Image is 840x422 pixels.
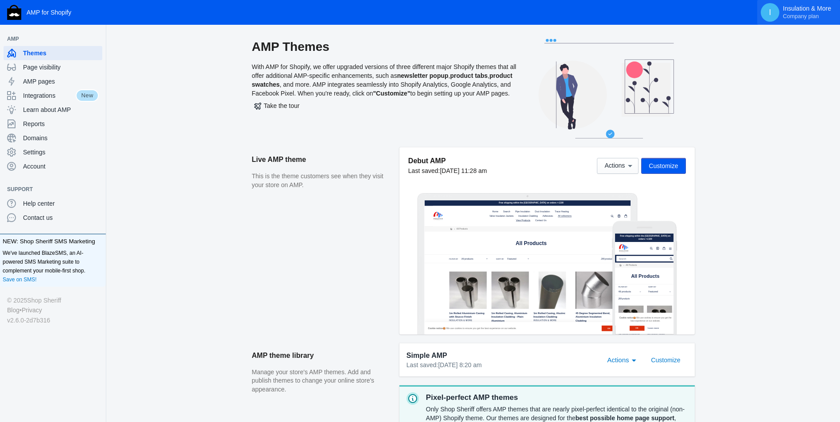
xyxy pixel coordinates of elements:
div: • [7,305,99,315]
div: © 2025 [7,295,99,305]
b: newsletter popup [397,72,449,79]
span: Home [199,31,217,38]
a: Duct Insulation [320,28,372,41]
a: Save on SMS! [3,275,37,284]
span: Take the tour [254,102,300,109]
span: Learn about AMP [23,105,99,114]
a: Blog [7,305,19,315]
span: Insulation Cladding [276,43,333,51]
span: All Products [47,118,130,134]
a: Pipe Insulation [262,28,314,41]
span: Settings [23,148,99,157]
label: Sort by [210,169,233,177]
span: Integrations [23,91,76,100]
span: › [85,78,90,93]
span: Contact Us [325,56,358,64]
span: 289 products [519,169,555,176]
span: [DATE] 8:20 am [438,361,482,368]
b: product tabs [450,72,488,79]
a: View Products [264,54,315,66]
span: Valve Insulation Jackets [191,43,262,51]
button: Customize [644,352,687,368]
span: Duct Insulation [324,31,368,38]
span: Domains [23,134,99,142]
div: With AMP for Shopify, we offer upgraded versions of three different major Shopify themes that all... [252,39,518,147]
a: Contact us [4,211,102,225]
a: AMP pages [4,74,102,88]
span: All Products [30,87,66,102]
img: Shop Sheriff Logo [7,5,21,20]
span: All collections [392,43,432,51]
p: Manage your store's AMP themes. Add and publish themes to change your online store's appearance. [252,368,391,394]
a: Privacy [22,305,42,315]
p: Pixel-perfect AMP themes [426,392,688,403]
label: Sort by [98,154,168,162]
span: Company plan [783,13,819,20]
span: AMP for Shopify [27,9,71,16]
span: All Products [267,118,359,135]
a: Reports [4,117,102,131]
a: Themes [4,46,102,60]
a: Account [4,159,102,173]
a: Customize [644,356,687,363]
button: Menu [153,36,172,54]
button: Actions [597,158,639,174]
a: Shop Sheriff [27,295,61,305]
span: › [23,87,28,102]
span: 289 products [10,189,43,196]
a: Search [226,28,256,41]
a: submit search [161,67,170,83]
span: New [76,89,99,102]
span: Reports [23,119,99,128]
span: Customize [649,162,678,169]
span: Help center [23,199,99,208]
a: Home [70,77,87,94]
button: Take the tour [252,98,302,114]
p: This is the theme customers see when they visit your store on AMP. [252,172,391,189]
span: Support [7,185,90,194]
a: Insulation Cladding [271,41,337,54]
span: Trace Heating [383,31,424,38]
h2: AMP theme library [252,343,391,368]
div: v2.6.0-2d7b316 [7,315,99,325]
p: Insulation & More [783,5,831,20]
button: Add a sales channel [90,37,104,41]
span: AMP [7,35,90,43]
span: Search [231,31,252,38]
button: Customize [641,158,685,174]
a: Learn about AMP [4,103,102,117]
img: Mobile frame [612,221,677,334]
span: Adhesives [347,43,377,51]
h5: Debut AMP [408,156,487,165]
span: Actions [604,162,625,169]
img: image [10,29,41,60]
span: [DATE] 11:28 am [440,167,487,174]
span: Account [23,162,99,171]
img: image [24,32,55,63]
h2: AMP Themes [252,39,518,55]
img: Laptop frame [417,193,638,334]
a: Home [8,86,24,103]
a: Settings [4,145,102,159]
span: Simple AMP [406,350,447,361]
div: Last saved: [406,361,597,370]
h2: Live AMP theme [252,147,391,172]
span: Pipe Insulation [266,31,310,38]
input: Search [4,67,174,83]
span: Page visibility [23,63,99,72]
mat-select: Actions [607,354,641,364]
a: IntegrationsNew [4,88,102,103]
iframe: Drift Widget Chat Controller [796,378,829,411]
a: Adhesives [342,41,382,54]
a: Valve Insulation Jackets [186,41,266,54]
span: Actions [607,356,629,364]
span: Contact us [23,213,99,222]
span: Themes [23,49,99,58]
div: Last saved: [408,166,487,175]
b: "Customize" [373,90,410,97]
label: Filter by [10,154,80,162]
span: All Products [92,78,128,93]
